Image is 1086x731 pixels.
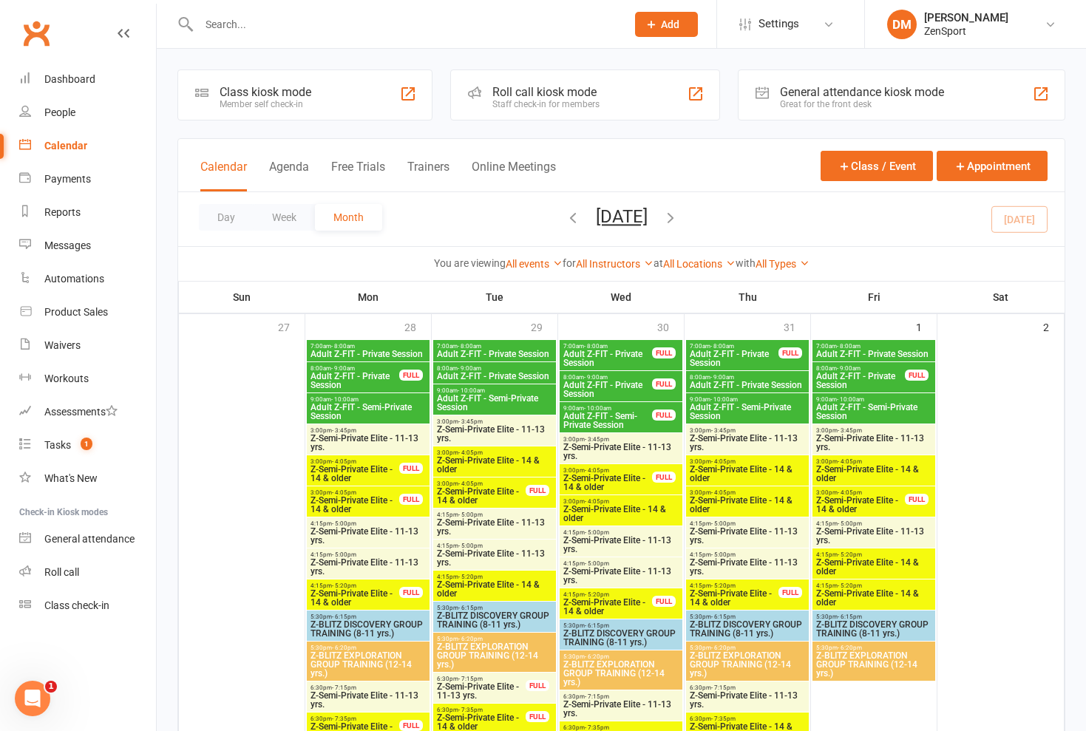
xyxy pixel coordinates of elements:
span: - 4:05pm [458,480,483,487]
span: Adult Z-FIT - Semi-Private Session [563,412,653,429]
a: All Locations [663,258,736,270]
a: Assessments [19,395,156,429]
button: Online Meetings [472,160,556,191]
span: - 8:00am [837,343,861,350]
span: Z-Semi-Private Elite - 14 & older [815,589,932,607]
div: Payments [44,173,91,185]
a: Workouts [19,362,156,395]
span: - 8:00am [331,343,355,350]
a: Reports [19,196,156,229]
span: - 9:00am [837,365,861,372]
div: FULL [399,494,423,505]
span: - 6:15pm [458,605,483,611]
span: 6:30pm [689,715,806,722]
span: 6:30pm [689,684,806,691]
span: 6:30pm [563,724,679,731]
div: FULL [526,680,549,691]
span: - 9:00am [710,374,734,381]
th: Sat [937,282,1065,313]
div: FULL [652,347,676,358]
span: - 6:15pm [838,613,862,620]
span: - 4:05pm [711,489,736,496]
a: Class kiosk mode [19,589,156,622]
span: Z-Semi-Private Elite - 14 & older [815,558,932,576]
span: 5:30pm [689,613,806,620]
div: 27 [278,314,305,339]
span: Adult Z-FIT - Private Session [689,381,806,390]
span: - 4:05pm [838,489,862,496]
div: FULL [399,720,423,731]
span: Z-Semi-Private Elite - 14 & older [563,505,679,523]
span: 4:15pm [815,551,932,558]
div: General attendance kiosk mode [780,85,944,99]
span: Z-Semi-Private Elite - 11-13 yrs. [689,691,806,709]
a: All Instructors [576,258,654,270]
span: 1 [81,438,92,450]
span: Z-Semi-Private Elite - 11-13 yrs. [815,434,932,452]
span: - 5:20pm [838,582,862,589]
button: [DATE] [596,206,648,227]
div: FULL [399,463,423,474]
a: Dashboard [19,63,156,96]
span: 8:00am [815,365,906,372]
span: 3:00pm [689,427,806,434]
div: FULL [526,485,549,496]
span: Adult Z-FIT - Private Session [436,372,553,381]
strong: for [563,257,576,269]
button: Week [254,204,315,231]
span: - 8:00am [584,343,608,350]
span: 4:15pm [815,520,932,527]
span: Z-Semi-Private Elite - 14 & older [436,487,526,505]
span: Z-BLITZ EXPLORATION GROUP TRAINING (12-14 yrs.) [689,651,806,678]
strong: You are viewing [434,257,506,269]
span: 6:30pm [436,707,526,713]
button: Add [635,12,698,37]
span: Z-Semi-Private Elite - 11-13 yrs. [436,549,553,567]
span: 3:00pm [436,418,553,425]
span: - 5:20pm [711,582,736,589]
span: 3:00pm [436,480,526,487]
span: 3:00pm [815,489,906,496]
div: Roll call [44,566,79,578]
span: Adult Z-FIT - Semi-Private Session [815,403,932,421]
span: Z-Semi-Private Elite - 11-13 yrs. [689,558,806,576]
span: - 5:00pm [711,551,736,558]
span: Adult Z-FIT - Private Session [815,350,932,358]
span: Z-Semi-Private Elite - 14 & older [436,456,553,474]
div: Calendar [44,140,87,152]
div: Staff check-in for members [492,99,600,109]
span: - 4:05pm [458,449,483,456]
iframe: Intercom live chat [15,681,50,716]
button: Day [199,204,254,231]
a: All Types [756,258,810,270]
span: Z-Semi-Private Elite - 11-13 yrs. [436,425,553,443]
span: 8:00am [563,374,653,381]
span: Settings [758,7,799,41]
span: - 4:05pm [585,498,609,505]
a: Product Sales [19,296,156,329]
div: Waivers [44,339,81,351]
th: Thu [685,282,811,313]
span: Adult Z-FIT - Private Session [563,350,653,367]
div: Workouts [44,373,89,384]
a: Tasks 1 [19,429,156,462]
span: - 7:15pm [458,676,483,682]
span: Z-BLITZ EXPLORATION GROUP TRAINING (12-14 yrs.) [310,651,427,678]
span: Z-Semi-Private Elite - 11-13 yrs. [563,567,679,585]
span: Z-BLITZ EXPLORATION GROUP TRAINING (12-14 yrs.) [436,642,553,669]
span: Z-Semi-Private Elite - 14 & older [310,465,400,483]
span: 7:00am [436,343,553,350]
span: 8:00am [310,365,400,372]
div: 1 [916,314,937,339]
span: 4:15pm [815,582,932,589]
span: 4:15pm [689,520,806,527]
span: Z-Semi-Private Elite - 14 & older [436,713,526,731]
span: 3:00pm [563,498,679,505]
div: Product Sales [44,306,108,318]
span: - 7:35pm [458,707,483,713]
span: Z-Semi-Private Elite - 14 & older [563,474,653,492]
span: 5:30pm [310,645,427,651]
span: - 9:00am [584,374,608,381]
input: Search... [194,14,616,35]
span: Z-Semi-Private Elite - 11-13 yrs. [563,536,679,554]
